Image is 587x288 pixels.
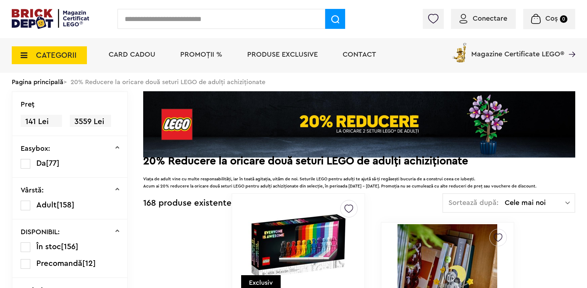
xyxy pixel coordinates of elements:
p: Vârstă: [21,187,44,194]
p: Preţ [21,101,35,108]
span: Cele mai noi [505,199,565,206]
div: 168 produse existente [143,193,232,214]
span: Adult [36,201,57,209]
span: [12] [82,259,96,267]
span: Coș [545,15,558,22]
a: Pagina principală [12,79,63,85]
div: > 20% Reducere la oricare două seturi LEGO de adulți achiziționate [12,73,575,91]
span: Da [36,159,46,167]
a: PROMOȚII % [180,51,222,58]
img: Cu Totii Suntem Minunati [249,209,348,281]
small: 0 [560,15,567,23]
div: Viața de adult vine cu multe responsabilități, iar în toată agitația, uităm de noi. Seturile LEGO... [143,168,575,190]
span: 141 Lei [21,115,62,129]
p: DISPONIBIL: [21,228,60,236]
span: Conectare [473,15,507,22]
span: Sortează după: [448,199,499,206]
span: Magazine Certificate LEGO® [471,41,564,58]
a: Contact [343,51,376,58]
a: Magazine Certificate LEGO® [564,41,575,48]
span: În stoc [36,243,61,251]
span: [77] [46,159,59,167]
a: Card Cadou [109,51,155,58]
a: Conectare [459,15,507,22]
span: CATEGORII [36,51,77,59]
span: Precomandă [36,259,82,267]
p: Easybox: [21,145,50,152]
span: 3559 Lei [70,115,111,129]
img: Landing page banner [143,91,575,158]
h2: 20% Reducere la oricare două seturi LEGO de adulți achiziționate [143,158,575,165]
a: Produse exclusive [247,51,318,58]
span: [158] [57,201,74,209]
span: [156] [61,243,78,251]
